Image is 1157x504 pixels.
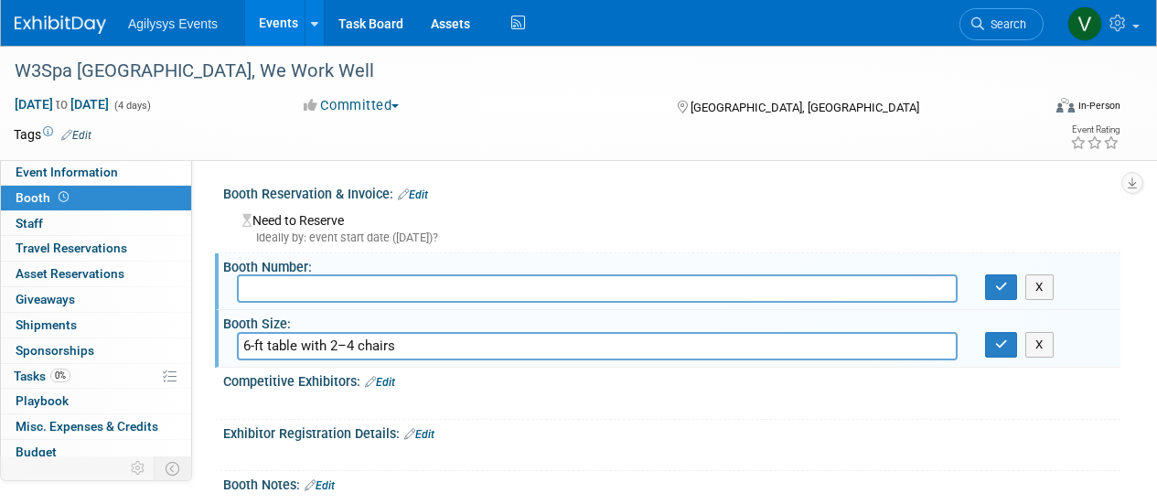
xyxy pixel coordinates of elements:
div: Exhibitor Registration Details: [223,420,1120,444]
button: Committed [297,96,406,115]
a: Edit [365,376,395,389]
img: Format-Inperson.png [1056,98,1075,113]
a: Staff [1,211,191,236]
div: Booth Reservation & Invoice: [223,180,1120,204]
button: X [1025,274,1054,300]
a: Shipments [1,313,191,338]
span: [DATE] [DATE] [14,96,110,113]
span: Misc. Expenses & Credits [16,419,158,434]
div: Booth Notes: [223,471,1120,495]
a: Misc. Expenses & Credits [1,414,191,439]
a: Travel Reservations [1,236,191,261]
div: Booth Number: [223,253,1120,276]
span: (4 days) [112,100,151,112]
span: Search [984,17,1026,31]
td: Tags [14,125,91,144]
td: Personalize Event Tab Strip [123,456,155,480]
div: Competitive Exhibitors: [223,368,1120,391]
div: Booth Size: [223,310,1120,333]
span: [GEOGRAPHIC_DATA], [GEOGRAPHIC_DATA] [691,101,919,114]
span: Asset Reservations [16,266,124,281]
img: ExhibitDay [15,16,106,34]
span: Shipments [16,317,77,332]
span: Tasks [14,369,70,383]
span: Booth not reserved yet [55,190,72,204]
a: Asset Reservations [1,262,191,286]
span: Agilysys Events [128,16,218,31]
div: W3Spa [GEOGRAPHIC_DATA], We Work Well [8,55,1026,88]
a: Booth [1,186,191,210]
div: Event Format [959,95,1120,123]
div: In-Person [1077,99,1120,113]
a: Edit [404,428,434,441]
span: Booth [16,190,72,205]
a: Edit [61,129,91,142]
div: Need to Reserve [237,207,1107,246]
a: Search [959,8,1044,40]
span: Travel Reservations [16,241,127,255]
button: X [1025,332,1054,358]
span: 0% [50,369,70,382]
div: Event Rating [1070,125,1120,134]
a: Tasks0% [1,364,191,389]
a: Event Information [1,160,191,185]
span: Budget [16,445,57,459]
td: Toggle Event Tabs [155,456,192,480]
img: Vaitiare Munoz [1067,6,1102,41]
div: Ideally by: event start date ([DATE])? [242,230,1107,246]
span: Playbook [16,393,69,408]
a: Giveaways [1,287,191,312]
a: Budget [1,440,191,465]
span: Giveaways [16,292,75,306]
a: Sponsorships [1,338,191,363]
a: Edit [398,188,428,201]
span: Staff [16,216,43,231]
a: Playbook [1,389,191,413]
span: Sponsorships [16,343,94,358]
a: Edit [305,479,335,492]
span: Event Information [16,165,118,179]
span: to [53,97,70,112]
